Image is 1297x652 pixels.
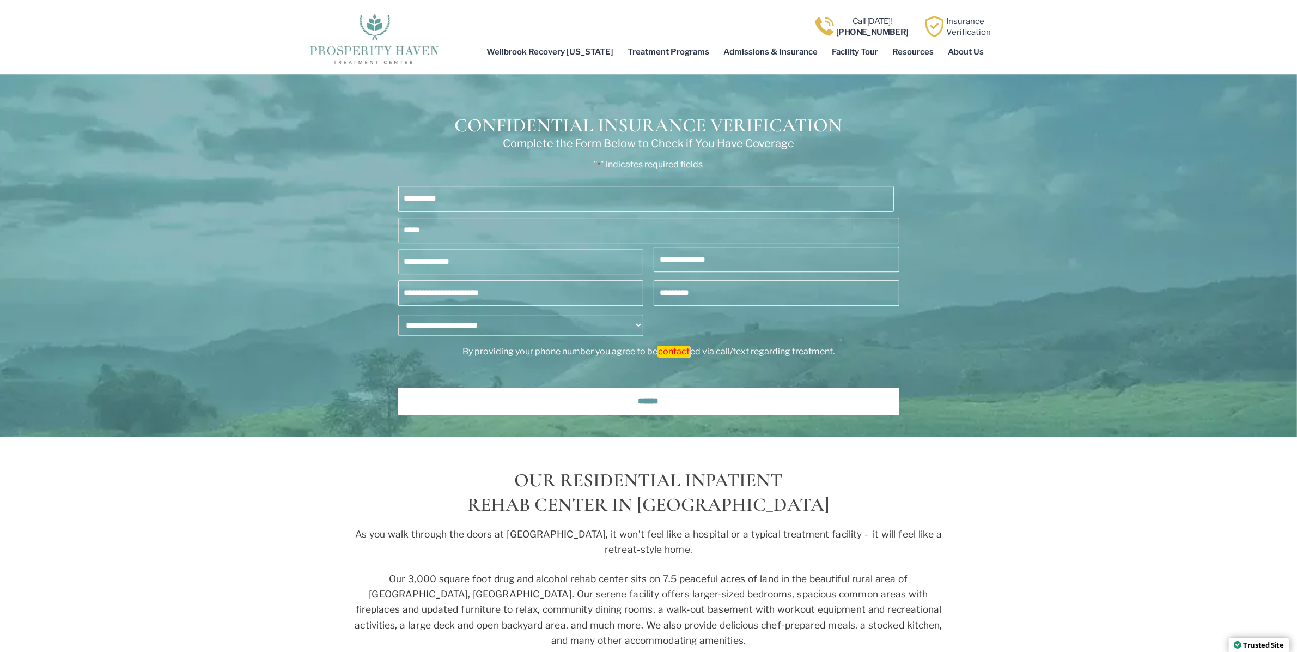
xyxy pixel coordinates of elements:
span: Our 3,000 square foot drug and alcohol rehab center sits on 7.5 peaceful acres of land in the bea... [355,573,942,646]
img: The logo for Prosperity Haven Addiction Recovery Center. [306,11,442,65]
p: " " indicates required fields [344,158,954,172]
span: By providing your phone number you agree to be ed via call/text regarding treatment. [462,346,835,357]
span: As you walk through the doors at [GEOGRAPHIC_DATA], it won’t feel like a hospital or a typical tr... [355,528,942,555]
h2: OUR RESIDENTIAL INPATIENT REHAB CENTER IN [GEOGRAPHIC_DATA] [336,468,962,518]
a: Wellbrook Recovery [US_STATE] [479,39,620,64]
em: contact [657,346,690,357]
a: About Us [941,39,991,64]
a: Treatment Programs [620,39,716,64]
p: Complete the Form Below to Check if You Have Coverage [344,136,954,150]
a: Resources [885,39,941,64]
h3: Confidential Insurance Verification [336,112,962,139]
b: [PHONE_NUMBER] [836,27,909,37]
img: Call one of Prosperity Haven's dedicated counselors today so we can help you overcome addiction [814,16,835,37]
a: Facility Tour [825,39,885,64]
div: ​ [336,158,962,417]
img: Learn how Prosperity Haven, a verified substance abuse center can help you overcome your addiction [924,16,945,37]
a: InsuranceVerification [946,16,991,37]
a: Call [DATE]![PHONE_NUMBER] [836,16,909,37]
a: Admissions & Insurance [716,39,825,64]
